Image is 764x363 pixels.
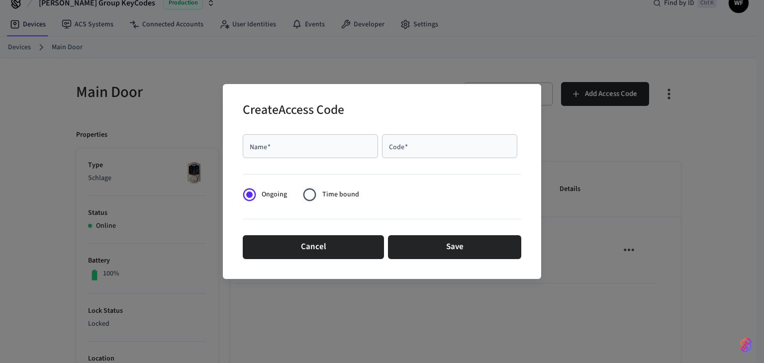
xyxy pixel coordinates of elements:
[388,235,521,259] button: Save
[740,337,752,353] img: SeamLogoGradient.69752ec5.svg
[243,96,344,126] h2: Create Access Code
[243,235,384,259] button: Cancel
[262,189,287,200] span: Ongoing
[322,189,359,200] span: Time bound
